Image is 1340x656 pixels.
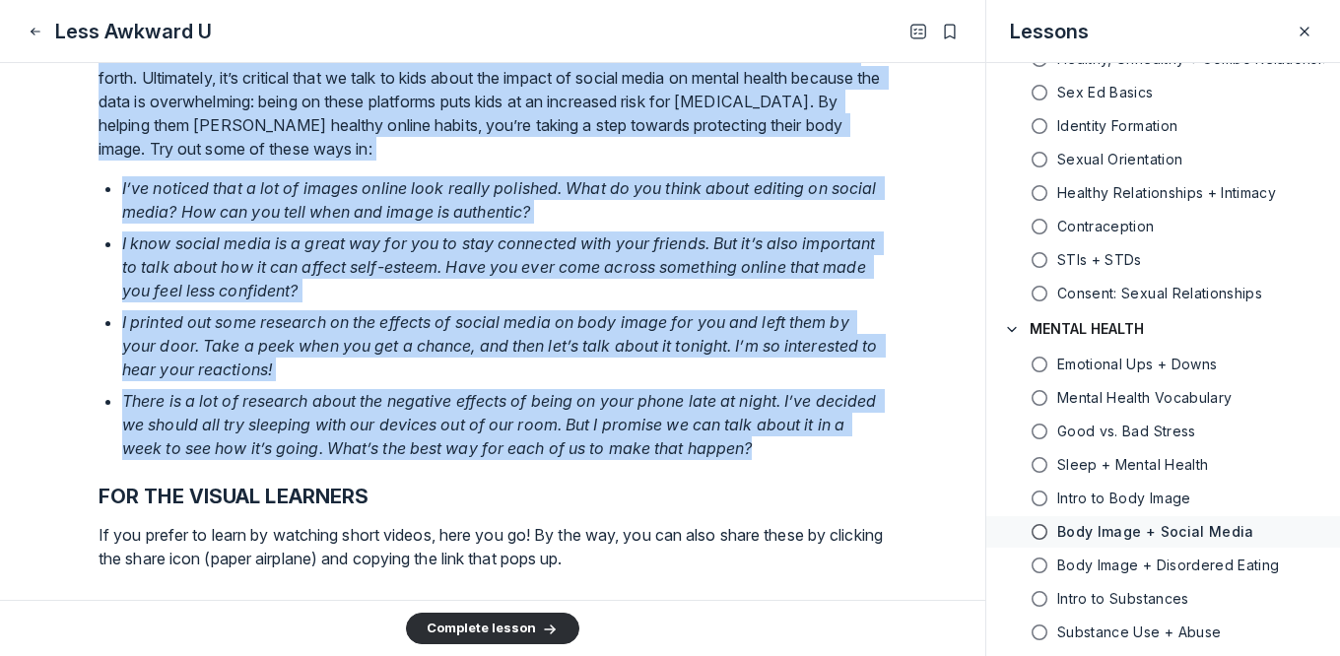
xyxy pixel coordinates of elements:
a: Body Image + Social Media [986,516,1340,548]
button: MENTAL HEALTH [986,309,1340,349]
button: Bookmarks [938,20,962,43]
a: Body Image + Disordered Eating [986,550,1340,581]
a: Identity Formation [986,110,1340,142]
h1: Less Awkward U [55,18,212,45]
a: Intro to Body Image [986,483,1340,514]
button: Complete lesson [406,613,579,644]
h5: Healthy Relationships + Intimacy [1057,183,1276,203]
a: Intro to Substances [986,583,1340,615]
button: Close [24,20,47,43]
a: STIs + STDs [986,244,1340,276]
h5: Intro to Substances [1057,589,1189,609]
a: Healthy Relationships + Intimacy [986,177,1340,209]
h5: Body Image + Disordered Eating [1057,556,1280,575]
h5: Good vs. Bad Stress [1057,422,1196,441]
a: Consent: Sexual Relationships [986,278,1340,309]
h5: Emotional Ups + Downs [1057,355,1217,374]
h4: MENTAL HEALTH [1030,319,1144,339]
a: Sexual Orientation [986,144,1340,175]
a: Mental Health Vocabulary [986,382,1340,414]
a: Sleep + Mental Health [986,449,1340,481]
h5: Identity Formation [1057,116,1177,136]
h5: Sex Ed Basics [1057,83,1154,102]
h5: Mental Health Vocabulary [1057,388,1232,408]
h5: Contraception [1057,217,1155,236]
button: Close [1293,20,1316,43]
h5: Sexual Orientation [1057,150,1182,169]
em: I printed out some research on the effects of social media on body image for you and left them by... [122,312,882,379]
h5: Intro to Body Image [1057,489,1191,508]
em: I know social media is a great way for you to stay connected with your friends. But it’s also imp... [122,233,879,300]
a: Good vs. Bad Stress [986,416,1340,447]
a: Contraception [986,211,1340,242]
strong: FOR THE VISUAL LEARNERS [99,485,368,508]
h3: Lessons [1010,18,1089,45]
h5: Body Image + Social Media [1057,522,1254,542]
h5: Substance Use + Abuse [1057,623,1221,642]
h5: Sleep + Mental Health [1057,455,1208,475]
a: Sex Ed Basics [986,77,1340,108]
em: I’ve noticed that a lot of images online look really polished. What do you think about editing on... [122,178,881,222]
button: Open Table of contents [906,20,930,43]
a: Substance Use + Abuse [986,617,1340,648]
a: Emotional Ups + Downs [986,349,1340,380]
em: There is a lot of research about the negative effects of being on your phone late at night. I’ve ... [122,391,881,458]
h5: STIs + STDs [1057,250,1142,270]
p: If you prefer to learn by watching short videos, here you go! By the way, you can also share thes... [99,523,887,570]
h5: Consent: Sexual Relationships [1057,284,1262,303]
